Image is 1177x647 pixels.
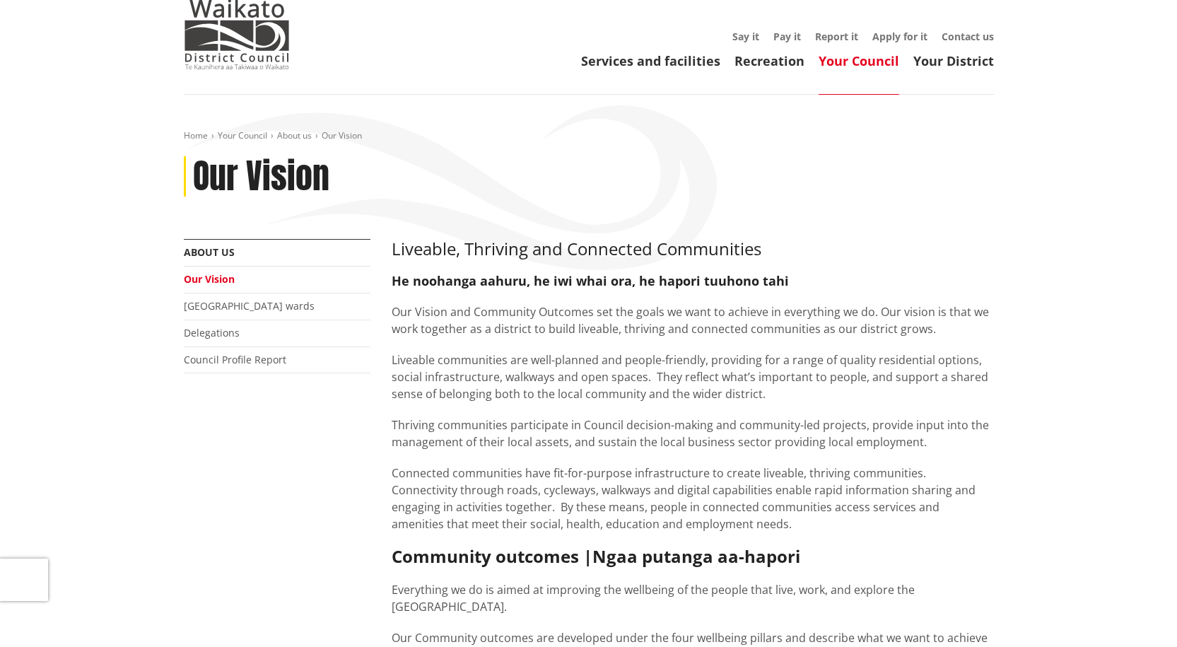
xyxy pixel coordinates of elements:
a: Your District [913,52,994,69]
a: [GEOGRAPHIC_DATA] wards [184,299,315,313]
a: Home [184,129,208,141]
p: Thriving communities participate in Council decision-making and community-led projects, provide i... [392,416,994,450]
p: Everything we do is aimed at improving the wellbeing of the people that live, work, and explore t... [392,581,994,615]
p: Liveable communities are well-planned and people-friendly, providing for a range of quality resid... [392,351,994,402]
a: Pay it [773,30,801,43]
a: Delegations [184,326,240,339]
p: Connected communities have fit-for-purpose infrastructure to create liveable, thriving communitie... [392,465,994,532]
p: Our Vision and Community Outcomes set the goals we want to achieve in everything we do. Our visio... [392,303,994,337]
a: About us [277,129,312,141]
strong: He noohanga aahuru, he iwi whai ora, he hapori tuuhono tahi [392,272,789,289]
strong: Community outcomes | [392,544,592,568]
iframe: Messenger Launcher [1112,588,1163,639]
a: Your Council [218,129,267,141]
a: Contact us [942,30,994,43]
a: Your Council [819,52,899,69]
span: Our Vision [322,129,362,141]
nav: breadcrumb [184,130,994,142]
a: Say it [732,30,759,43]
a: Apply for it [872,30,927,43]
h3: Liveable, Thriving and Connected Communities [392,239,994,260]
strong: Ngaa putanga aa-hapori [592,544,800,568]
h1: Our Vision [193,156,329,197]
a: Report it [815,30,858,43]
a: Council Profile Report [184,353,286,366]
a: Recreation [734,52,804,69]
a: Our Vision [184,272,235,286]
a: About us [184,245,235,259]
a: Services and facilities [581,52,720,69]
